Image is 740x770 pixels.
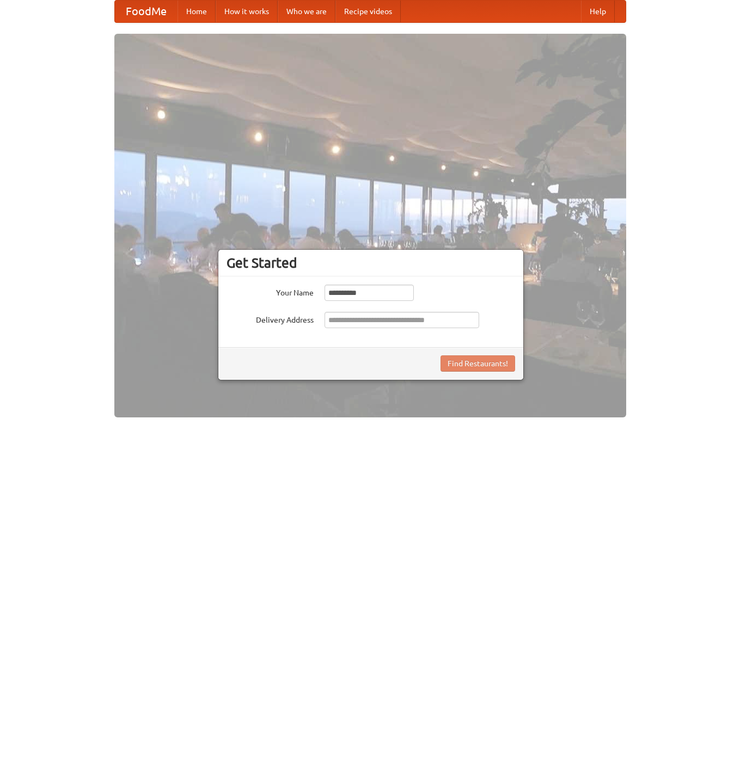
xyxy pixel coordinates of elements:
[216,1,278,22] a: How it works
[278,1,335,22] a: Who we are
[581,1,615,22] a: Help
[178,1,216,22] a: Home
[227,255,515,271] h3: Get Started
[335,1,401,22] a: Recipe videos
[441,355,515,372] button: Find Restaurants!
[227,312,314,325] label: Delivery Address
[227,285,314,298] label: Your Name
[115,1,178,22] a: FoodMe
